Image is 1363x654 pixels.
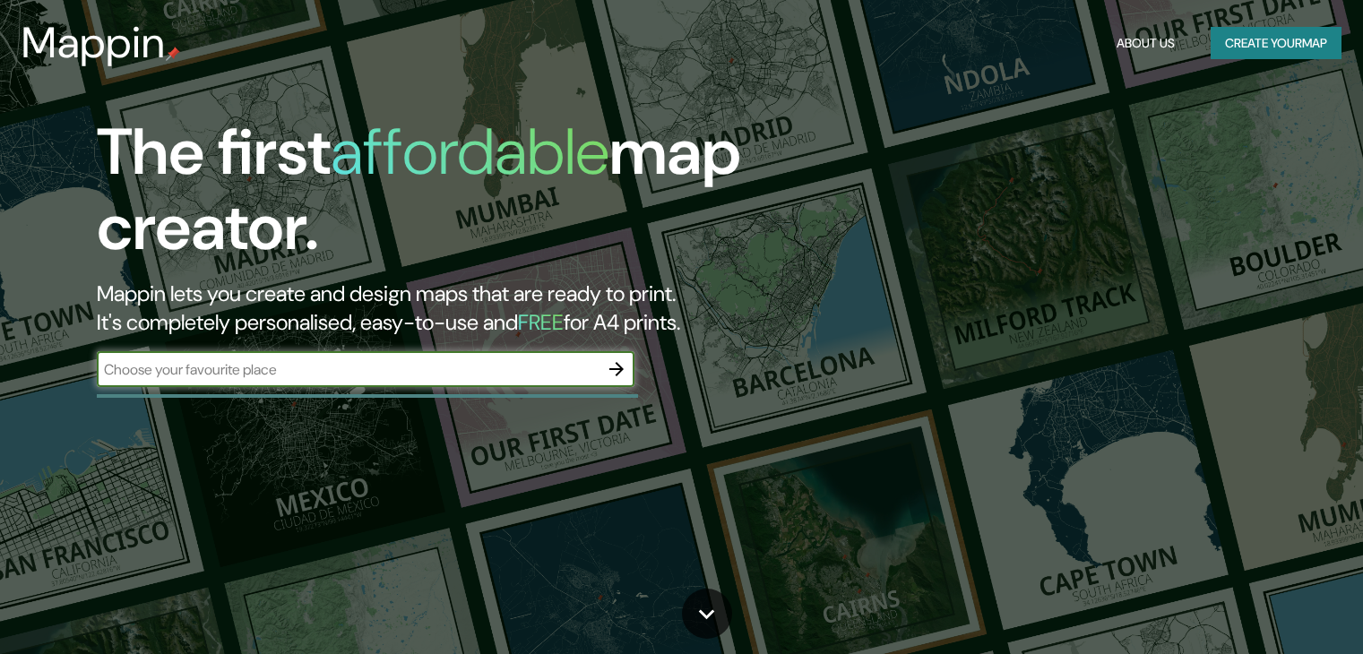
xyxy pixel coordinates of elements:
iframe: Help widget launcher [1203,584,1343,634]
h1: affordable [331,110,609,194]
button: Create yourmap [1211,27,1341,60]
h5: FREE [518,308,564,336]
h2: Mappin lets you create and design maps that are ready to print. It's completely personalised, eas... [97,280,779,337]
input: Choose your favourite place [97,359,599,380]
button: About Us [1109,27,1182,60]
h1: The first map creator. [97,115,779,280]
img: mappin-pin [166,47,180,61]
h3: Mappin [22,18,166,68]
